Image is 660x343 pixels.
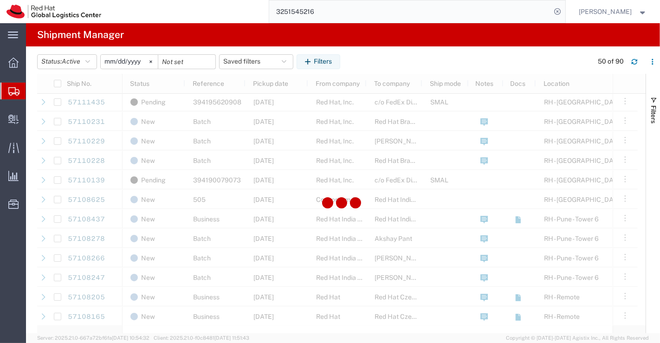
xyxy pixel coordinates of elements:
img: logo [6,5,101,19]
button: Saved filters [219,54,293,69]
span: Active [62,58,80,65]
span: [DATE] 10:54:32 [112,335,149,341]
div: 50 of 90 [598,57,624,66]
span: Client: 2025.21.0-f0c8481 [154,335,249,341]
button: [PERSON_NAME] [579,6,647,17]
span: Copyright © [DATE]-[DATE] Agistix Inc., All Rights Reserved [506,334,649,342]
span: Server: 2025.21.0-667a72bf6fa [37,335,149,341]
span: Filters [650,105,657,123]
span: [DATE] 11:51:43 [214,335,249,341]
button: Status:Active [37,54,97,69]
input: Not set [158,55,215,69]
input: Search for shipment number, reference number [269,0,551,23]
h4: Shipment Manager [37,23,124,46]
button: Filters [297,54,340,69]
input: Not set [101,55,158,69]
span: Sumitra Hansdah [579,6,632,17]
